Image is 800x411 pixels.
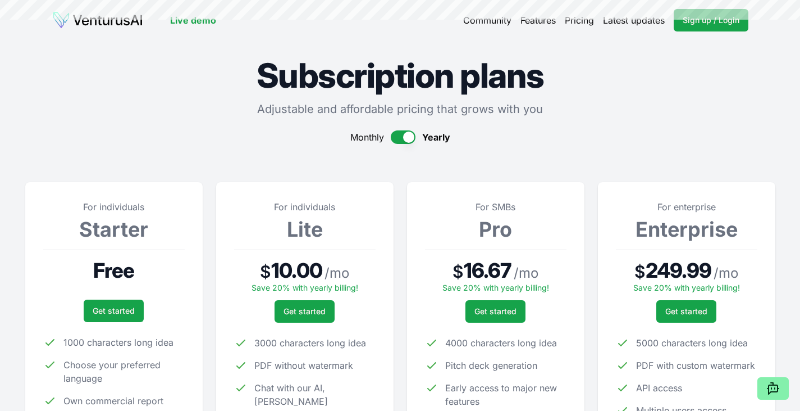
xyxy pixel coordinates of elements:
[445,336,557,350] span: 4000 characters long idea
[633,283,740,292] span: Save 20% with yearly billing!
[656,300,716,323] a: Get started
[275,300,335,323] a: Get started
[84,300,144,322] a: Get started
[254,359,353,372] span: PDF without watermark
[674,9,748,31] a: Sign up / Login
[252,283,358,292] span: Save 20% with yearly billing!
[464,259,512,282] span: 16.67
[324,264,349,282] span: / mo
[43,218,185,241] h3: Starter
[636,336,748,350] span: 5000 characters long idea
[425,200,566,214] p: For SMBs
[422,130,450,144] span: Yearly
[271,259,322,282] span: 10.00
[616,218,757,241] h3: Enterprise
[254,336,366,350] span: 3000 characters long idea
[260,261,271,282] span: $
[445,359,537,372] span: Pitch deck generation
[565,13,594,27] a: Pricing
[234,200,376,214] p: For individuals
[452,261,464,282] span: $
[520,13,556,27] a: Features
[63,336,173,349] span: 1000 characters long idea
[616,200,757,214] p: For enterprise
[93,259,134,282] span: Free
[634,261,646,282] span: $
[636,359,755,372] span: PDF with custom watermark
[170,13,216,27] a: Live demo
[52,11,143,29] img: logo
[465,300,525,323] a: Get started
[636,381,682,395] span: API access
[350,130,384,144] span: Monthly
[25,58,775,92] h1: Subscription plans
[43,200,185,214] p: For individuals
[603,13,665,27] a: Latest updates
[25,101,775,117] p: Adjustable and affordable pricing that grows with you
[234,218,376,241] h3: Lite
[445,381,566,408] span: Early access to major new features
[514,264,538,282] span: / mo
[714,264,738,282] span: / mo
[254,381,376,408] span: Chat with our AI, [PERSON_NAME]
[646,259,711,282] span: 249.99
[425,218,566,241] h3: Pro
[463,13,511,27] a: Community
[442,283,549,292] span: Save 20% with yearly billing!
[683,15,739,26] span: Sign up / Login
[63,358,185,385] span: Choose your preferred language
